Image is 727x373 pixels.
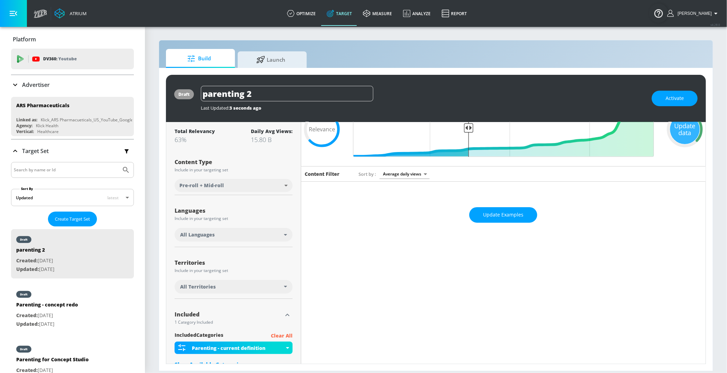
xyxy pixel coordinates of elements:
span: All Languages [180,231,215,238]
span: All Territories [180,283,216,290]
span: included Categories [175,332,223,340]
span: Updated: [16,321,39,327]
p: Youtube [58,55,77,62]
div: All Territories [175,280,293,294]
label: Sort By [20,186,35,191]
p: Target Set [22,147,49,155]
div: Parenting for Concept Studio [16,356,89,366]
a: Report [436,1,472,26]
a: Analyze [397,1,436,26]
button: Activate [652,91,698,106]
div: Include in your targeting set [175,168,293,172]
span: Update Examples [483,211,523,219]
div: draftParenting - concept redoCreated:[DATE]Updated:[DATE] [11,284,134,333]
button: Open Resource Center [649,3,668,23]
div: Parenting - current definition [192,345,284,351]
span: v 4.28.0 [710,23,720,27]
div: Territories [175,260,293,265]
div: 1 Category Included [175,320,282,324]
button: Update Examples [469,207,537,223]
span: Pre-roll + Mid-roll [179,182,224,189]
span: login as: veronica.hernandez@zefr.com [675,11,712,16]
div: Healthcare [37,129,59,134]
span: Sort by [358,171,376,177]
div: Languages [175,208,293,213]
button: [PERSON_NAME] [667,9,720,18]
div: draft [20,293,28,296]
span: Build [173,50,225,67]
div: 63% [175,135,215,144]
p: [DATE] [16,265,55,274]
p: [DATE] [16,320,78,329]
div: Include in your targeting set [175,269,293,273]
p: [DATE] [16,311,78,320]
div: draft [178,91,190,97]
div: Advertiser [11,75,134,94]
div: ARS PharmaceuticalsLinked as:Klick_ARS Pharmacueticals_US_YouTube_GoogleAdsAgency:Klick HealthVer... [11,97,134,136]
div: Total Relevancy [175,128,215,134]
input: Final Threshold [350,102,657,157]
a: optimize [282,1,321,26]
div: Daily Avg Views: [251,128,293,134]
div: draftparenting 2Created:[DATE]Updated:[DATE] [11,229,134,279]
div: draft [20,238,28,241]
h6: Content Filter [305,171,340,177]
a: Atrium [55,8,87,19]
div: Parenting - concept redo [16,301,78,311]
div: Linked as: [16,117,37,123]
div: DV360: Youtube [11,49,134,69]
p: Advertiser [22,81,50,89]
span: Created: [16,312,38,319]
span: Updated: [16,266,39,272]
div: parenting 2 [16,246,55,256]
p: [DATE] [16,256,55,265]
div: Klick_ARS Pharmacueticals_US_YouTube_GoogleAds [41,117,140,123]
div: Agency: [16,123,32,129]
div: draft [20,347,28,351]
div: Vertical: [16,129,34,134]
div: Include in your targeting set [175,216,293,221]
div: Target Set [11,140,134,162]
div: ShowAvailable Categories [175,361,293,368]
div: Klick Health [36,123,58,129]
div: Platform [11,30,134,49]
span: Relevance [309,127,335,132]
a: measure [357,1,397,26]
span: Activate [666,94,684,103]
div: ARS Pharmaceuticals [16,102,69,109]
button: Create Target Set [48,212,97,226]
a: Target [321,1,357,26]
p: DV360: [43,55,77,63]
div: Average daily views [380,169,430,179]
div: Content Type [175,159,293,165]
span: 3 seconds ago [229,105,261,111]
span: Created: [16,257,38,264]
div: Update data [670,114,700,144]
div: 15.80 B [251,135,293,144]
div: Updated [16,195,33,201]
p: Clear All [271,332,293,340]
div: Parenting - current definition [175,342,293,354]
div: Included [175,312,282,317]
div: All Languages [175,228,293,242]
span: Launch [245,51,297,68]
input: Search by name or Id [14,165,118,174]
p: Platform [13,36,36,43]
span: Create Target Set [55,215,90,223]
span: latest [107,195,119,201]
div: Atrium [67,10,87,17]
div: Last Updated: [201,105,645,111]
